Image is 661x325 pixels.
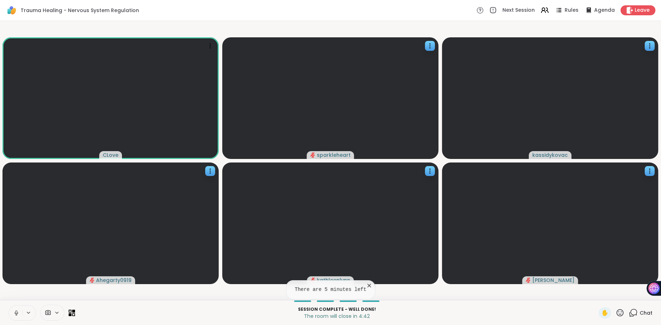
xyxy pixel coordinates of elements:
p: Session Complete - well done! [79,306,594,313]
p: The room will close in 4:42 [79,313,594,320]
span: Chat [640,309,652,316]
span: audio-muted [310,153,315,158]
span: sparkleheart [317,151,351,159]
span: Leave [635,7,650,14]
span: Next Session [502,7,535,14]
img: ShareWell Logomark [6,4,18,16]
span: [PERSON_NAME] [532,277,575,284]
span: kathleenlynn [317,277,350,284]
pre: There are 5 minutes left [295,286,367,293]
span: audio-muted [90,278,95,283]
span: ✋ [601,309,608,317]
span: audio-muted [310,278,315,283]
span: audio-muted [526,278,531,283]
span: kassidykovac [532,151,568,159]
span: Ahegarty0919 [96,277,132,284]
span: Agenda [594,7,615,14]
span: Trauma Healing - Nervous System Regulation [21,7,139,14]
span: Rules [565,7,579,14]
span: CLove [103,151,118,159]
